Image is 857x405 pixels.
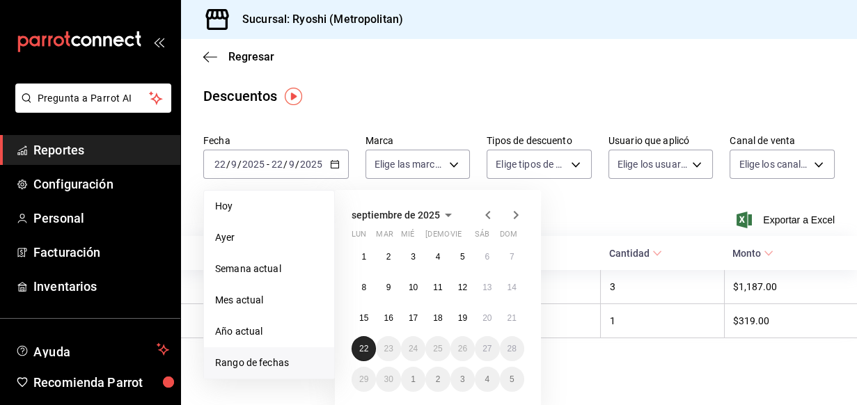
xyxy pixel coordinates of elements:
abbr: jueves [425,230,508,244]
button: 11 de septiembre de 2025 [425,275,450,300]
button: 17 de septiembre de 2025 [401,305,425,331]
button: 7 de septiembre de 2025 [500,244,524,269]
abbr: 25 de septiembre de 2025 [433,344,442,354]
abbr: 13 de septiembre de 2025 [482,283,492,292]
th: [PERSON_NAME] [181,270,403,304]
abbr: 28 de septiembre de 2025 [508,344,517,354]
span: Regresar [228,50,274,63]
button: 8 de septiembre de 2025 [352,275,376,300]
button: 14 de septiembre de 2025 [500,275,524,300]
span: Recomienda Parrot [33,373,169,392]
abbr: viernes [450,230,462,244]
button: 27 de septiembre de 2025 [475,336,499,361]
span: / [226,159,230,170]
span: Elige tipos de descuento [496,157,566,171]
abbr: 30 de septiembre de 2025 [384,374,393,384]
th: $1,187.00 [724,270,857,304]
abbr: 27 de septiembre de 2025 [482,344,492,354]
abbr: 18 de septiembre de 2025 [433,313,442,323]
input: -- [288,159,295,170]
abbr: 12 de septiembre de 2025 [458,283,467,292]
label: Canal de venta [730,136,835,145]
abbr: 9 de septiembre de 2025 [386,283,391,292]
abbr: 17 de septiembre de 2025 [409,313,418,323]
span: Elige los canales de venta [739,157,809,171]
abbr: 14 de septiembre de 2025 [508,283,517,292]
span: Personal [33,209,169,228]
abbr: 2 de septiembre de 2025 [386,252,391,262]
label: Tipos de descuento [487,136,592,145]
abbr: 8 de septiembre de 2025 [361,283,366,292]
abbr: 3 de octubre de 2025 [460,374,465,384]
button: 29 de septiembre de 2025 [352,367,376,392]
span: Semana actual [215,262,323,276]
span: Hoy [215,199,323,214]
abbr: 3 de septiembre de 2025 [411,252,416,262]
abbr: 20 de septiembre de 2025 [482,313,492,323]
button: 26 de septiembre de 2025 [450,336,475,361]
button: 2 de septiembre de 2025 [376,244,400,269]
span: Elige los usuarios [618,157,688,171]
abbr: lunes [352,230,366,244]
button: 13 de septiembre de 2025 [475,275,499,300]
abbr: 6 de septiembre de 2025 [485,252,489,262]
button: 5 de octubre de 2025 [500,367,524,392]
span: Pregunta a Parrot AI [38,91,150,106]
span: Rango de fechas [215,356,323,370]
button: 5 de septiembre de 2025 [450,244,475,269]
abbr: 7 de septiembre de 2025 [510,252,514,262]
span: Facturación [33,243,169,262]
th: $319.00 [724,304,857,338]
button: 25 de septiembre de 2025 [425,336,450,361]
abbr: 24 de septiembre de 2025 [409,344,418,354]
span: / [295,159,299,170]
label: Fecha [203,136,349,145]
span: septiembre de 2025 [352,209,440,221]
abbr: 19 de septiembre de 2025 [458,313,467,323]
input: -- [214,159,226,170]
button: 30 de septiembre de 2025 [376,367,400,392]
button: 3 de octubre de 2025 [450,367,475,392]
button: 28 de septiembre de 2025 [500,336,524,361]
input: -- [271,159,283,170]
a: Pregunta a Parrot AI [10,101,171,116]
button: 1 de septiembre de 2025 [352,244,376,269]
abbr: 4 de septiembre de 2025 [436,252,441,262]
button: 16 de septiembre de 2025 [376,305,400,331]
abbr: 23 de septiembre de 2025 [384,344,393,354]
abbr: 22 de septiembre de 2025 [359,344,368,354]
button: 23 de septiembre de 2025 [376,336,400,361]
button: 2 de octubre de 2025 [425,367,450,392]
label: Usuario que aplicó [608,136,714,145]
label: Marca [365,136,471,145]
span: - [267,159,269,170]
abbr: 1 de octubre de 2025 [411,374,416,384]
img: Tooltip marker [285,88,302,105]
span: Ayer [215,230,323,245]
span: Elige las marcas [375,157,445,171]
button: 22 de septiembre de 2025 [352,336,376,361]
button: 18 de septiembre de 2025 [425,305,450,331]
abbr: 5 de septiembre de 2025 [460,252,465,262]
th: [PERSON_NAME] [181,304,403,338]
input: -- [230,159,237,170]
button: Exportar a Excel [739,212,835,228]
span: Inventarios [33,277,169,296]
span: Monto [732,248,773,259]
abbr: 16 de septiembre de 2025 [384,313,393,323]
th: 3 [601,270,724,304]
abbr: 1 de septiembre de 2025 [361,252,366,262]
span: Mes actual [215,293,323,308]
abbr: 29 de septiembre de 2025 [359,374,368,384]
span: Configuración [33,175,169,193]
button: 24 de septiembre de 2025 [401,336,425,361]
abbr: 2 de octubre de 2025 [436,374,441,384]
button: 9 de septiembre de 2025 [376,275,400,300]
abbr: 15 de septiembre de 2025 [359,313,368,323]
abbr: 11 de septiembre de 2025 [433,283,442,292]
span: / [283,159,288,170]
button: 19 de septiembre de 2025 [450,305,475,331]
span: Ayuda [33,341,151,358]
